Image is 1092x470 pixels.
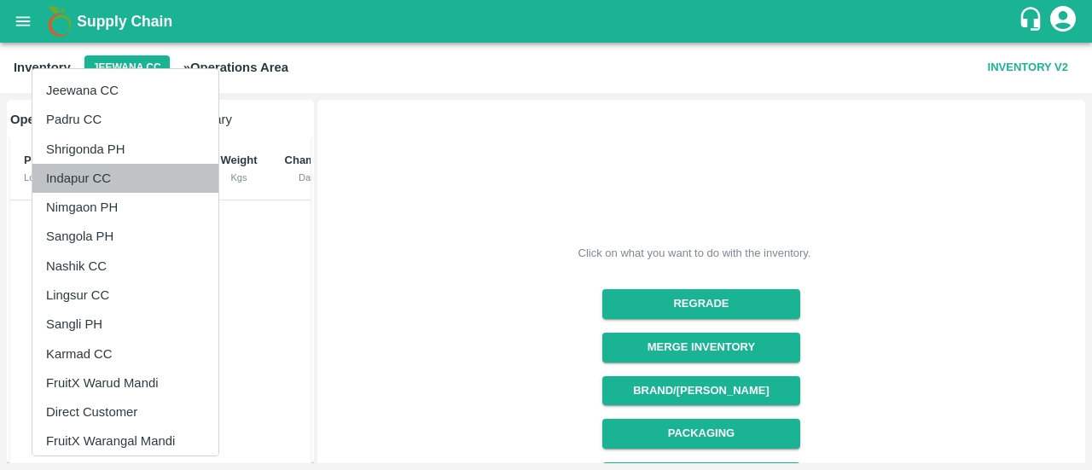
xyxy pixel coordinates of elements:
[32,222,218,251] li: Sangola PH
[32,339,218,368] li: Karmad CC
[32,164,218,193] li: Indapur CC
[32,397,218,426] li: Direct Customer
[32,252,218,281] li: Nashik CC
[32,76,218,105] li: Jeewana CC
[32,135,218,164] li: Shrigonda PH
[32,193,218,222] li: Nimgaon PH
[32,281,218,310] li: Lingsur CC
[32,426,218,455] li: FruitX Warangal Mandi
[32,310,218,339] li: Sangli PH
[32,105,218,134] li: Padru CC
[32,368,218,397] li: FruitX Warud Mandi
